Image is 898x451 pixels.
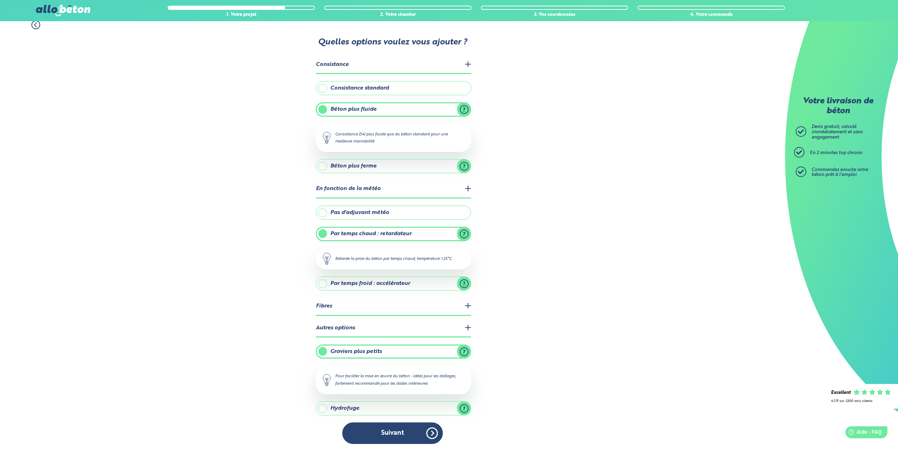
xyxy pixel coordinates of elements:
[831,390,851,396] div: Excellent
[316,124,471,152] div: Consistance (S4) plus fluide que du béton standard pour une meilleure maniabilité
[316,159,471,173] label: Béton plus ferme
[812,167,868,177] span: Commandez ensuite votre béton prêt à l'emploi
[316,81,471,95] label: Consistance standard
[812,124,863,139] span: Devis gratuit, calculé immédiatement et sans engagement
[638,12,785,18] div: 4. Votre commande
[835,423,890,443] iframe: Help widget launcher
[36,5,90,16] img: allobéton
[316,102,471,116] label: Béton plus fluide
[316,180,471,198] legend: En fonction de la météo
[168,12,315,18] div: 1. Votre projet
[316,366,471,394] div: Pour faciliter la mise en œuvre du béton - idéal pour les dallages, fortement recommandé pour les...
[316,298,471,316] legend: Fibres
[316,206,471,220] label: Pas d'adjuvant météo
[315,38,470,48] p: Quelles options voulez vous ajouter ?
[481,12,628,18] div: 3. Vos coordonnées
[316,248,471,269] div: Retarde la prise du béton par temps chaud, température >25°C
[316,227,471,241] label: Par temps chaud : retardateur
[316,345,471,359] label: Graviers plus petits
[342,422,443,444] button: Suivant
[316,319,471,337] legend: Autres options
[316,56,471,74] legend: Consistance
[324,12,471,18] div: 2. Votre chantier
[810,151,862,155] span: En 2 minutes top chrono
[316,276,471,291] label: Par temps froid : accélérateur
[797,97,879,116] p: Votre livraison de béton
[831,399,891,403] div: 4.7/5 sur 2300 avis clients
[316,401,471,415] label: Hydrofuge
